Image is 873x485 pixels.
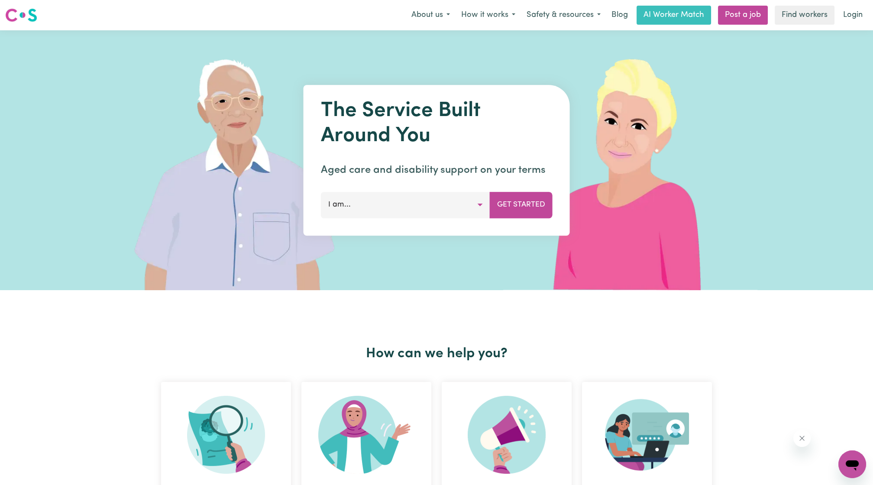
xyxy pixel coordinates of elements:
[838,6,868,25] a: Login
[468,396,546,474] img: Refer
[637,6,711,25] a: AI Worker Match
[605,396,689,474] img: Provider
[321,162,553,178] p: Aged care and disability support on your terms
[5,5,37,25] a: Careseekers logo
[490,192,553,218] button: Get Started
[775,6,834,25] a: Find workers
[606,6,633,25] a: Blog
[321,192,490,218] button: I am...
[5,7,37,23] img: Careseekers logo
[5,6,52,13] span: Need any help?
[456,6,521,24] button: How it works
[321,99,553,149] h1: The Service Built Around You
[187,396,265,474] img: Search
[521,6,606,24] button: Safety & resources
[838,450,866,478] iframe: Button to launch messaging window
[156,346,717,362] h2: How can we help you?
[318,396,414,474] img: Become Worker
[793,430,811,447] iframe: Close message
[718,6,768,25] a: Post a job
[406,6,456,24] button: About us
